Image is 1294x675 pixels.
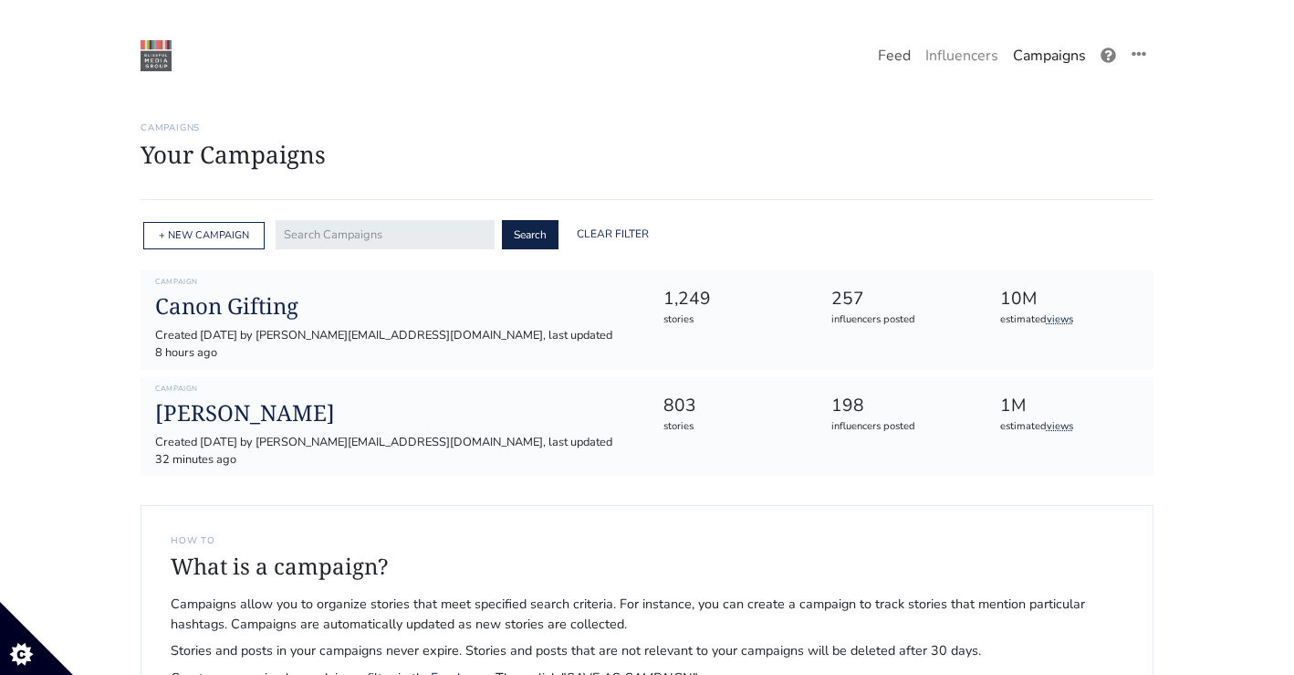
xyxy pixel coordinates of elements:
[831,393,967,419] div: 198
[831,419,967,435] div: influencers posted
[663,393,799,419] div: 803
[502,220,558,249] button: Search
[141,40,172,71] img: 22:22:48_1550874168
[1000,393,1136,419] div: 1M
[171,535,1123,546] h6: How to
[155,278,633,287] h6: Campaign
[1000,312,1136,328] div: estimated
[663,312,799,328] div: stories
[566,220,660,249] a: Clear Filter
[155,293,633,320] a: Canon Gifting
[1047,419,1073,433] a: views
[918,37,1006,74] a: Influencers
[1006,37,1093,74] a: Campaigns
[663,419,799,435] div: stories
[1000,286,1136,312] div: 10M
[1000,419,1136,435] div: estimated
[141,122,1153,133] h6: Campaigns
[171,641,1123,661] span: Stories and posts in your campaigns never expire. Stories and posts that are not relevant to your...
[1047,312,1073,326] a: views
[171,554,1123,580] h4: What is a campaign?
[141,141,1153,169] h1: Your Campaigns
[831,286,967,312] div: 257
[871,37,918,74] a: Feed
[159,228,249,242] a: + NEW CAMPAIGN
[831,312,967,328] div: influencers posted
[276,220,495,249] input: Search Campaigns
[155,385,633,394] h6: Campaign
[663,286,799,312] div: 1,249
[155,327,633,362] div: Created [DATE] by [PERSON_NAME][EMAIL_ADDRESS][DOMAIN_NAME], last updated 8 hours ago
[155,400,633,427] a: [PERSON_NAME]
[155,434,633,469] div: Created [DATE] by [PERSON_NAME][EMAIL_ADDRESS][DOMAIN_NAME], last updated 32 minutes ago
[171,595,1123,634] span: Campaigns allow you to organize stories that meet specified search criteria. For instance, you ca...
